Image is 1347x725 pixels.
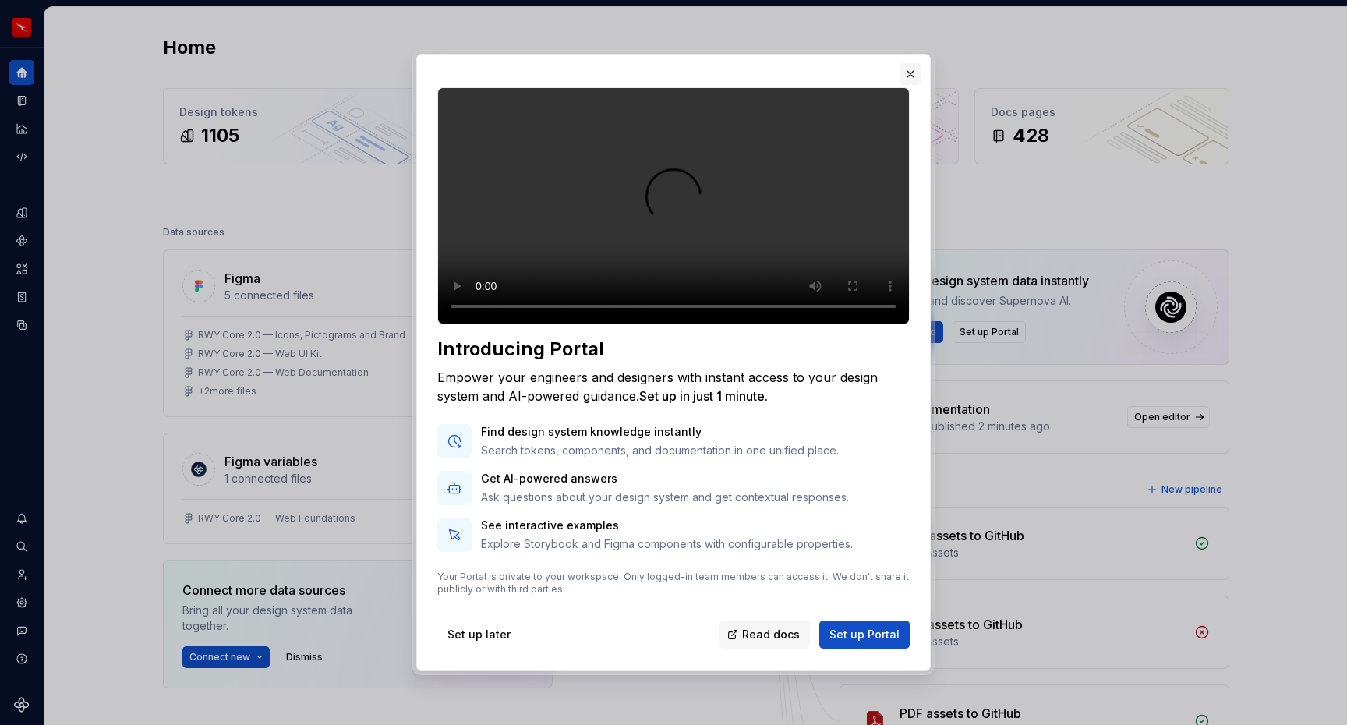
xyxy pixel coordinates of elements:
[481,490,849,505] p: Ask questions about your design system and get contextual responses.
[481,536,853,552] p: Explore Storybook and Figma components with configurable properties.
[639,388,768,404] span: Set up in just 1 minute.
[481,518,853,533] p: See interactive examples
[481,443,839,458] p: Search tokens, components, and documentation in one unified place.
[819,621,910,649] button: Set up Portal
[437,571,910,596] p: Your Portal is private to your workspace. Only logged-in team members can access it. We don't sha...
[829,627,900,642] span: Set up Portal
[481,471,849,486] p: Get AI-powered answers
[742,627,800,642] span: Read docs
[719,621,810,649] a: Read docs
[481,424,839,440] p: Find design system knowledge instantly
[437,337,910,362] div: Introducing Portal
[447,627,511,642] span: Set up later
[437,621,521,649] button: Set up later
[437,368,910,405] div: Empower your engineers and designers with instant access to your design system and AI-powered gui...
